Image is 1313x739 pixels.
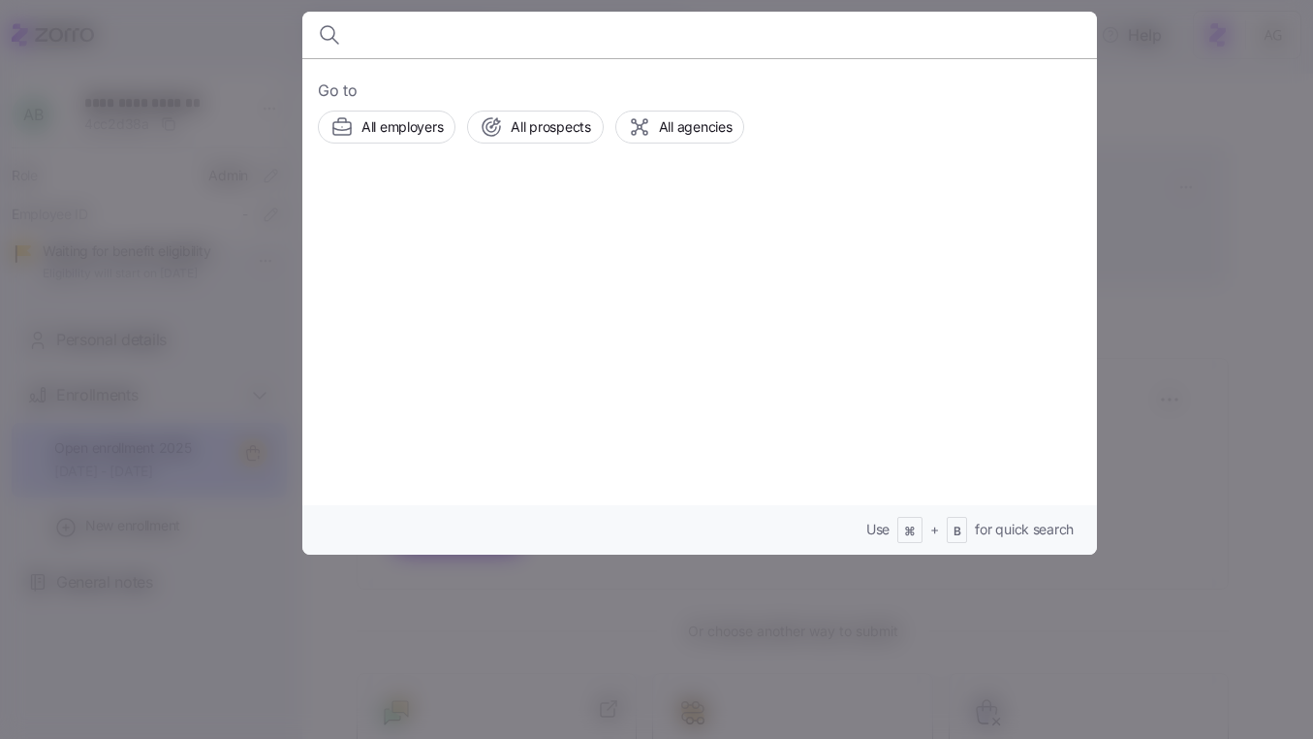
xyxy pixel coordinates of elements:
[659,117,733,137] span: All agencies
[930,520,939,539] span: +
[953,524,961,540] span: B
[866,520,890,539] span: Use
[975,520,1074,539] span: for quick search
[318,79,1081,103] span: Go to
[615,111,745,144] button: All agencies
[511,117,590,137] span: All prospects
[318,111,455,144] button: All employers
[361,117,443,137] span: All employers
[904,524,916,540] span: ⌘
[467,111,603,144] button: All prospects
